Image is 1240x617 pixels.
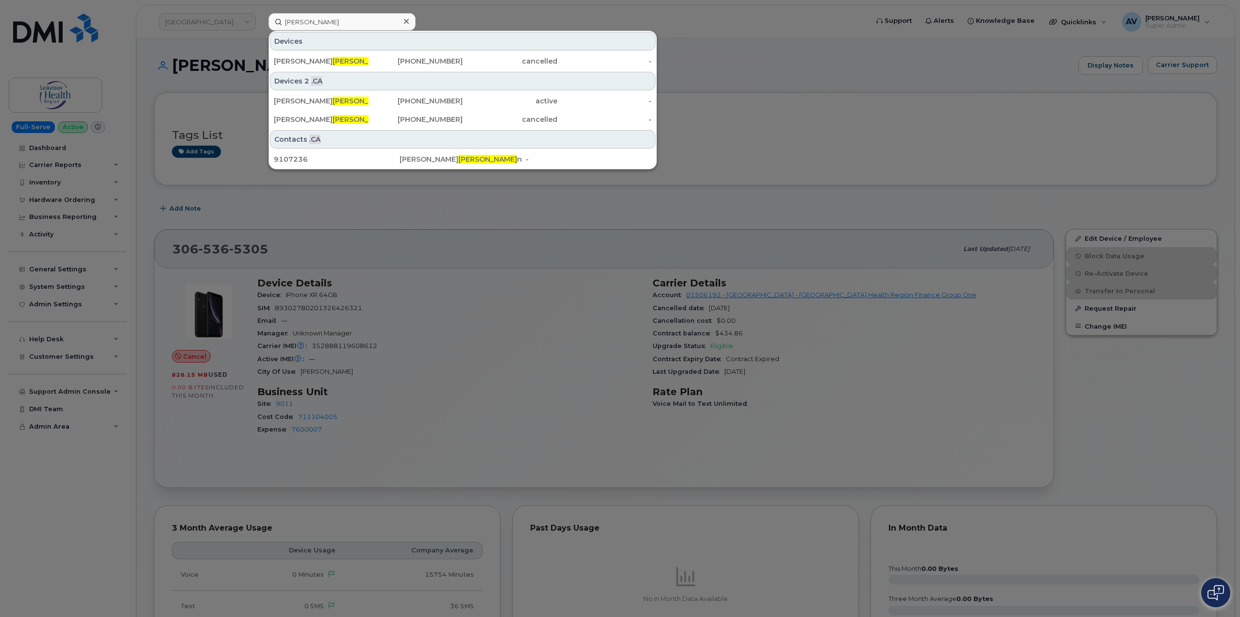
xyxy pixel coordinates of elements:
[369,96,463,106] div: [PHONE_NUMBER]
[526,154,652,164] div: -
[557,56,652,66] div: -
[463,56,557,66] div: cancelled
[274,96,369,106] div: [PERSON_NAME] n
[311,76,322,86] span: .CA
[274,56,369,66] div: [PERSON_NAME] n
[463,96,557,106] div: active
[270,111,655,128] a: [PERSON_NAME][PERSON_NAME]n[PHONE_NUMBER]cancelled-
[270,150,655,168] a: 9107236[PERSON_NAME][PERSON_NAME]n-
[309,134,320,144] span: .CA
[333,57,391,66] span: [PERSON_NAME]
[557,96,652,106] div: -
[274,154,400,164] div: 9107236
[333,115,391,124] span: [PERSON_NAME]
[369,115,463,124] div: [PHONE_NUMBER]
[1207,585,1224,600] img: Open chat
[274,115,369,124] div: [PERSON_NAME] n
[458,155,517,164] span: [PERSON_NAME]
[270,32,655,50] div: Devices
[304,76,309,86] span: 2
[400,154,525,164] div: [PERSON_NAME] n
[463,115,557,124] div: cancelled
[557,115,652,124] div: -
[270,72,655,90] div: Devices
[270,92,655,110] a: [PERSON_NAME][PERSON_NAME]n[PHONE_NUMBER]active-
[333,97,391,105] span: [PERSON_NAME]
[369,56,463,66] div: [PHONE_NUMBER]
[270,52,655,70] a: [PERSON_NAME][PERSON_NAME]n[PHONE_NUMBER]cancelled-
[270,130,655,149] div: Contacts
